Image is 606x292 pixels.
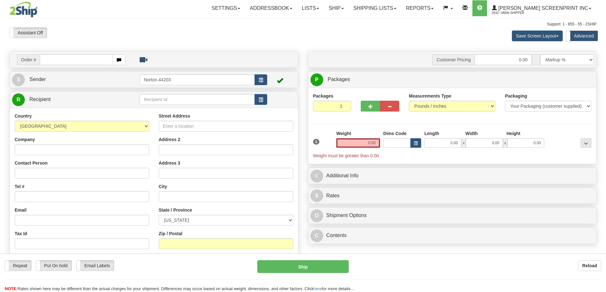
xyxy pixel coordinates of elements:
[159,207,192,213] label: State / Province
[257,260,349,273] button: Ship
[15,183,24,190] label: Tel #
[159,113,190,119] label: Street Address
[461,138,466,148] span: x
[313,93,334,99] label: Packages
[424,130,439,137] label: Length
[10,28,47,38] label: Assistant Off
[492,10,540,16] span: 2642 / Main Shipper
[324,0,348,16] a: Ship
[578,260,601,271] button: Reload
[77,261,114,271] label: Email Labels
[310,209,594,222] a: OShipment Options
[401,0,438,16] a: Reports
[313,139,320,145] span: 1
[17,54,40,65] span: Order #
[328,77,350,82] span: Packages
[159,183,167,190] label: City
[15,136,35,143] label: Company
[310,189,323,202] span: $
[506,130,520,137] label: Height
[310,170,323,182] span: I
[29,77,46,82] span: Sender
[313,153,379,158] span: Weight must be greater than 0.00
[15,160,47,166] label: Contact Person
[207,0,245,16] a: Settings
[15,207,26,213] label: Email
[297,0,324,16] a: Lists
[581,138,591,148] div: ...
[159,121,293,132] input: Enter a location
[12,93,126,106] a: R Recipient
[5,261,31,271] label: Repeat
[349,0,401,16] a: Shipping lists
[29,97,51,102] span: Recipient
[505,93,527,99] label: Packaging
[582,263,597,268] b: Reload
[383,130,407,137] label: Dims Code
[336,130,351,137] label: Weight
[310,189,594,202] a: $Rates
[10,2,38,17] img: logo2642.jpg
[310,73,323,86] span: P
[140,74,255,85] input: Sender Id
[12,73,25,86] span: S
[159,136,180,143] label: Address 2
[159,160,180,166] label: Address 3
[497,5,588,11] span: [PERSON_NAME] Screenprint Inc
[487,0,596,16] a: [PERSON_NAME] Screenprint Inc 2642 / Main Shipper
[503,138,507,148] span: x
[409,93,451,99] label: Measurements Type
[15,113,32,119] label: Country
[140,94,255,105] input: Recipient Id
[12,93,25,106] span: R
[465,130,478,137] label: Width
[566,31,598,41] label: Advanced
[310,73,594,86] a: P Packages
[310,169,594,182] a: IAdditional Info
[245,0,297,16] a: Addressbook
[314,286,322,291] a: here
[310,229,594,242] a: CContents
[432,54,474,65] span: Customer Pricing
[15,230,27,237] label: Tax Id
[512,31,563,41] button: Save Screen Layout
[36,261,72,271] label: Put On hold
[12,73,140,86] a: S Sender
[591,113,605,178] iframe: chat widget
[159,230,183,237] label: Zip / Postal
[310,229,323,242] span: C
[310,209,323,222] span: O
[5,286,17,291] span: NOTE:
[10,22,596,27] div: Support: 1 - 855 - 55 - 2SHIP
